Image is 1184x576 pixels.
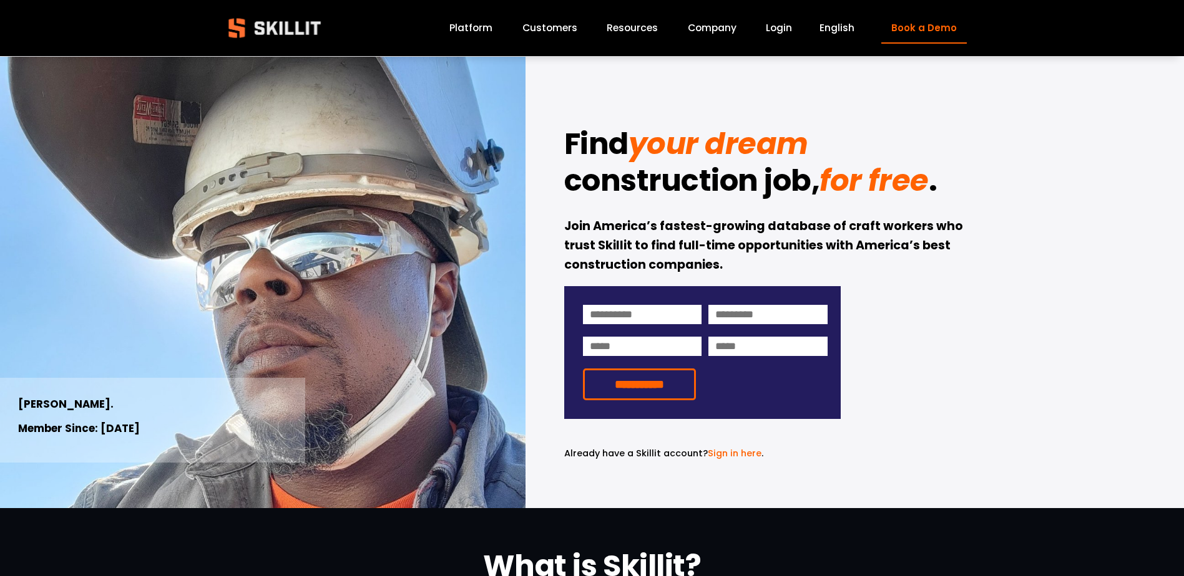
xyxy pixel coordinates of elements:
a: Sign in here [708,447,761,459]
a: Platform [449,20,492,37]
strong: Member Since: [DATE] [18,421,140,436]
a: Company [688,20,736,37]
a: Login [766,20,792,37]
img: Skillit [218,9,331,47]
span: Resources [607,21,658,35]
strong: construction job, [564,160,820,201]
span: English [820,21,854,35]
strong: Find [564,123,629,165]
a: Customers [522,20,577,37]
p: . [564,446,841,461]
a: Book a Demo [881,13,966,44]
strong: Join America’s fastest-growing database of craft workers who trust Skillit to find full-time oppo... [564,218,966,272]
strong: . [929,160,937,201]
a: folder dropdown [607,20,658,37]
div: language picker [820,20,854,37]
em: for free [820,160,928,201]
span: Already have a Skillit account? [564,447,708,459]
em: your dream [629,123,808,165]
strong: [PERSON_NAME]. [18,396,114,411]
